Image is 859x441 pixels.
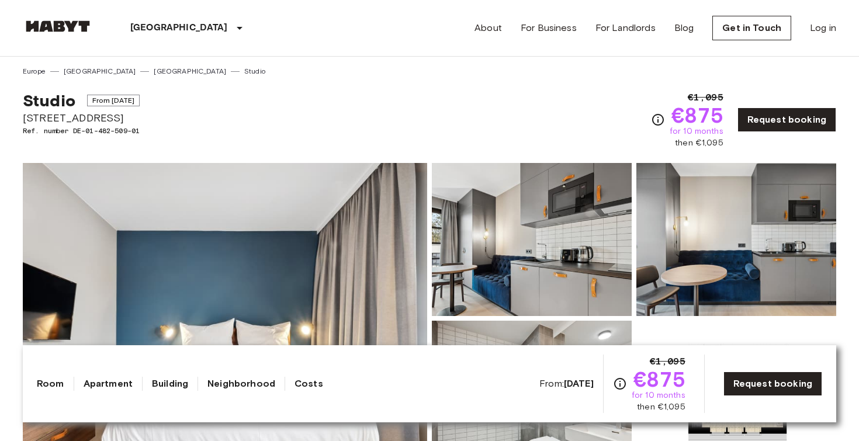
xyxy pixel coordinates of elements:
[737,107,836,132] a: Request booking
[84,377,133,391] a: Apartment
[712,16,791,40] a: Get in Touch
[636,163,836,316] img: Picture of unit DE-01-482-509-01
[432,163,632,316] img: Picture of unit DE-01-482-509-01
[637,401,685,413] span: then €1,095
[595,21,656,35] a: For Landlords
[670,126,723,137] span: for 10 months
[130,21,228,35] p: [GEOGRAPHIC_DATA]
[23,20,93,32] img: Habyt
[688,91,723,105] span: €1,095
[633,369,685,390] span: €875
[244,66,265,77] a: Studio
[154,66,226,77] a: [GEOGRAPHIC_DATA]
[675,137,723,149] span: then €1,095
[723,371,822,396] a: Request booking
[152,377,188,391] a: Building
[64,66,136,77] a: [GEOGRAPHIC_DATA]
[651,113,665,127] svg: Check cost overview for full price breakdown. Please note that discounts apply to new joiners onl...
[810,21,836,35] a: Log in
[23,66,46,77] a: Europe
[37,377,64,391] a: Room
[23,126,140,136] span: Ref. number DE-01-482-509-01
[564,378,594,389] b: [DATE]
[671,105,723,126] span: €875
[87,95,140,106] span: From [DATE]
[23,110,140,126] span: [STREET_ADDRESS]
[207,377,275,391] a: Neighborhood
[650,355,685,369] span: €1,095
[474,21,502,35] a: About
[632,390,685,401] span: for 10 months
[295,377,323,391] a: Costs
[23,91,75,110] span: Studio
[674,21,694,35] a: Blog
[613,377,627,391] svg: Check cost overview for full price breakdown. Please note that discounts apply to new joiners onl...
[521,21,577,35] a: For Business
[539,377,594,390] span: From:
